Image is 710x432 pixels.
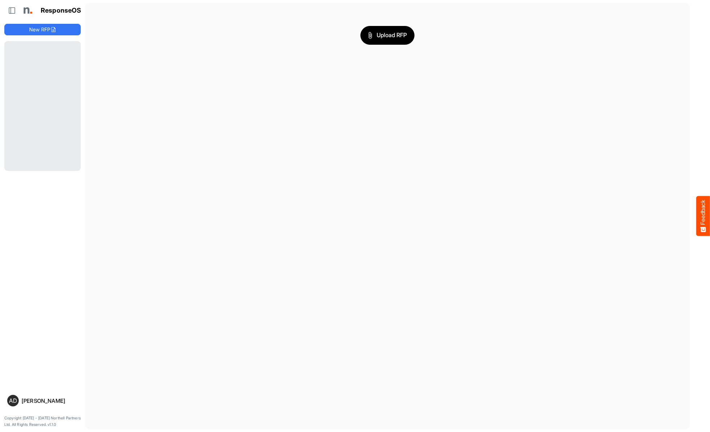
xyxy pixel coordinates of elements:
[41,7,81,14] h1: ResponseOS
[22,398,78,404] div: [PERSON_NAME]
[4,415,81,428] p: Copyright [DATE] - [DATE] Northell Partners Ltd. All Rights Reserved. v1.1.0
[4,41,81,171] div: Loading...
[696,196,710,236] button: Feedback
[20,3,34,18] img: Northell
[360,26,414,45] button: Upload RFP
[368,31,407,40] span: Upload RFP
[4,24,81,35] button: New RFP
[9,398,17,404] span: AD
